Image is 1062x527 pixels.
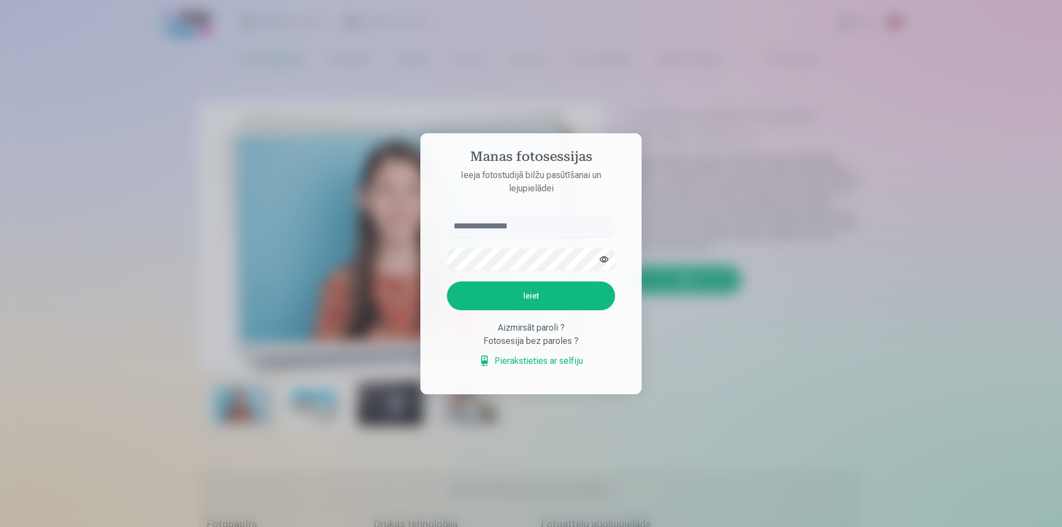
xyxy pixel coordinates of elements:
[447,321,615,335] div: Aizmirsāt paroli ?
[436,169,626,195] p: Ieeja fotostudijā bilžu pasūtīšanai un lejupielādei
[447,281,615,310] button: Ieiet
[436,149,626,169] h4: Manas fotosessijas
[447,335,615,348] div: Fotosesija bez paroles ?
[479,354,583,368] a: Pierakstieties ar selfiju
